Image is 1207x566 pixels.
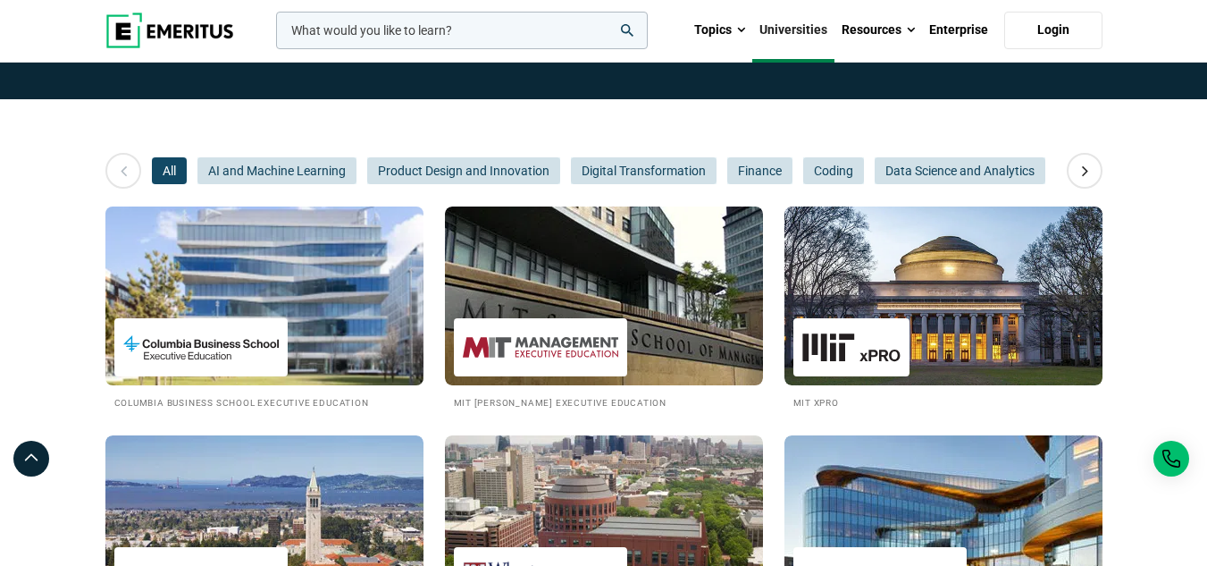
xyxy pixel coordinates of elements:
[784,207,1102,410] a: Universities We Work With MIT xPRO MIT xPRO
[802,327,901,367] img: MIT xPRO
[1004,12,1102,49] a: Login
[727,157,792,184] button: Finance
[803,157,864,184] button: Coding
[463,327,618,367] img: MIT Sloan Executive Education
[123,327,279,367] img: Columbia Business School Executive Education
[89,198,440,394] img: Universities We Work With
[105,207,423,410] a: Universities We Work With Columbia Business School Executive Education Columbia Business School E...
[571,157,717,184] button: Digital Transformation
[454,394,754,410] h2: MIT [PERSON_NAME] Executive Education
[276,12,648,49] input: woocommerce-product-search-field-0
[784,207,1102,385] img: Universities We Work With
[114,394,415,410] h2: Columbia Business School Executive Education
[875,157,1045,184] button: Data Science and Analytics
[197,157,356,184] button: AI and Machine Learning
[152,157,187,184] button: All
[445,207,763,385] img: Universities We Work With
[367,157,560,184] button: Product Design and Innovation
[445,207,763,410] a: Universities We Work With MIT Sloan Executive Education MIT [PERSON_NAME] Executive Education
[793,394,1094,410] h2: MIT xPRO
